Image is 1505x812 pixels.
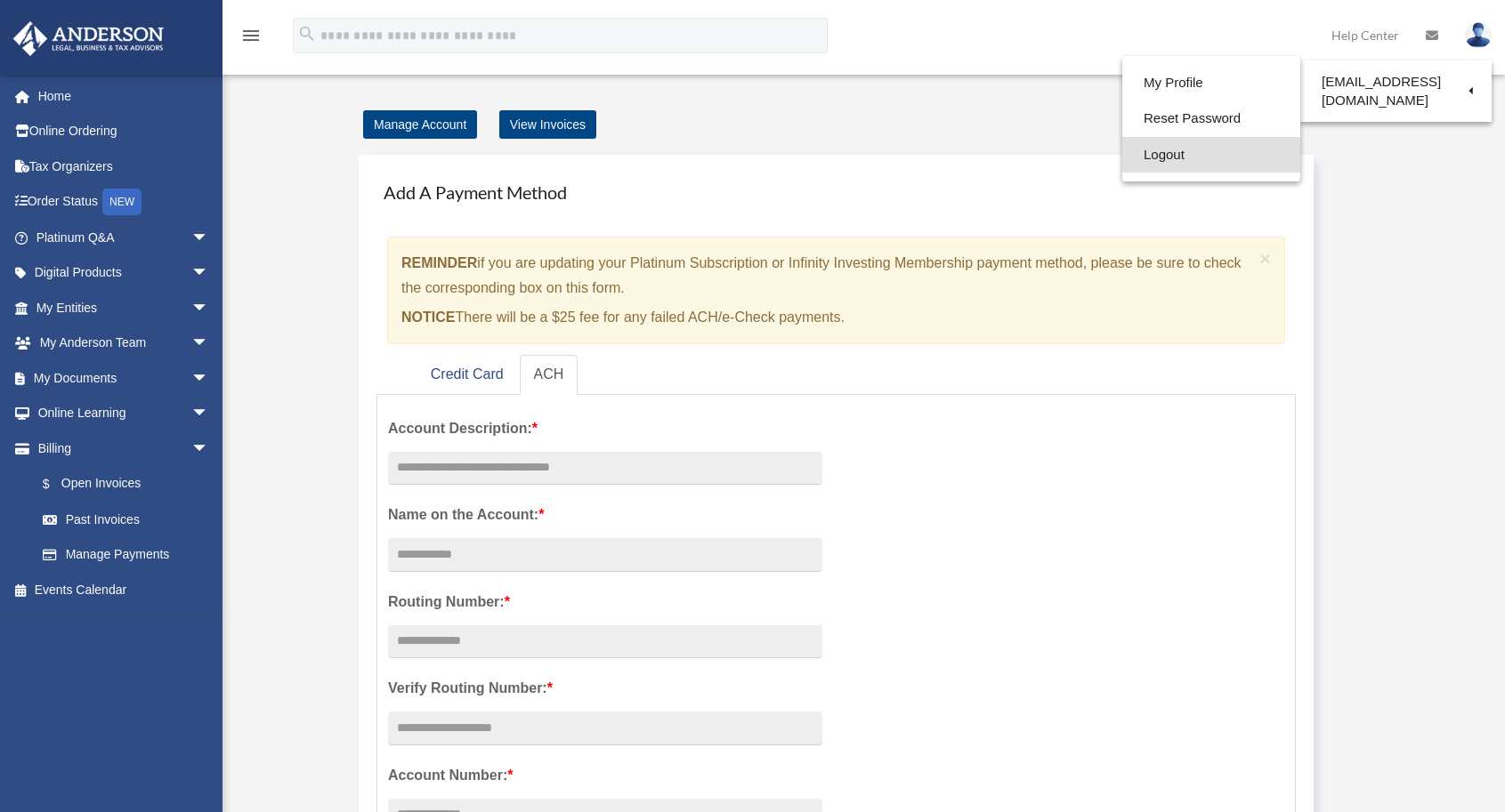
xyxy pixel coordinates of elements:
[499,110,596,139] a: View Invoices
[12,149,236,184] a: Tax Organizers
[25,537,227,573] a: Manage Payments
[8,21,169,56] img: Anderson Advisors Platinum Portal
[1122,65,1300,101] a: My Profile
[102,189,142,215] div: NEW
[191,396,227,432] span: arrow_drop_down
[388,416,822,441] label: Account Description:
[12,78,236,114] a: Home
[1260,249,1272,268] button: Close
[12,572,236,607] a: Events Calendar
[191,326,227,362] span: arrow_drop_down
[1260,248,1272,269] span: ×
[401,310,455,325] strong: NOTICE
[12,290,236,326] a: My Entitiesarrow_drop_down
[12,220,236,255] a: Platinum Q&Aarrow_drop_down
[1122,100,1300,137] a: Reset Password
[1465,22,1492,48] img: User Pic
[191,255,227,292] span: arrow_drop_down
[376,173,1296,212] h4: Add A Payment Method
[388,676,822,701] label: Verify Routing Number:
[240,25,262,46] i: menu
[12,360,236,396] a: My Documentsarrow_drop_down
[363,110,477,139] a: Manage Account
[12,184,236,221] a: Order StatusNEW
[25,466,236,502] a: $Open Invoices
[401,255,477,270] strong: REMINDER
[191,290,227,326] span: arrow_drop_down
[53,473,61,495] span: $
[520,355,579,395] a: ACH
[387,237,1285,344] div: if you are updating your Platinum Subscription or Infinity Investing Membership payment method, p...
[191,430,227,467] span: arrow_drop_down
[417,355,518,395] a: Credit Card
[12,255,236,291] a: Digital Productsarrow_drop_down
[388,763,822,788] label: Account Number:
[401,305,1253,330] p: There will be a $25 fee for any failed ACH/e-Check payments.
[1122,137,1300,173] a: Logout
[25,502,236,537] a: Past Invoices
[388,502,822,527] label: Name on the Account:
[191,360,227,397] span: arrow_drop_down
[388,590,822,615] label: Routing Number:
[12,430,236,466] a: Billingarrow_drop_down
[12,326,236,361] a: My Anderson Teamarrow_drop_down
[240,31,262,46] a: menu
[12,396,236,431] a: Online Learningarrow_drop_down
[1300,65,1492,117] a: [EMAIL_ADDRESS][DOMAIN_NAME]
[191,220,227,256] span: arrow_drop_down
[12,114,236,149] a: Online Ordering
[297,24,317,44] i: search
